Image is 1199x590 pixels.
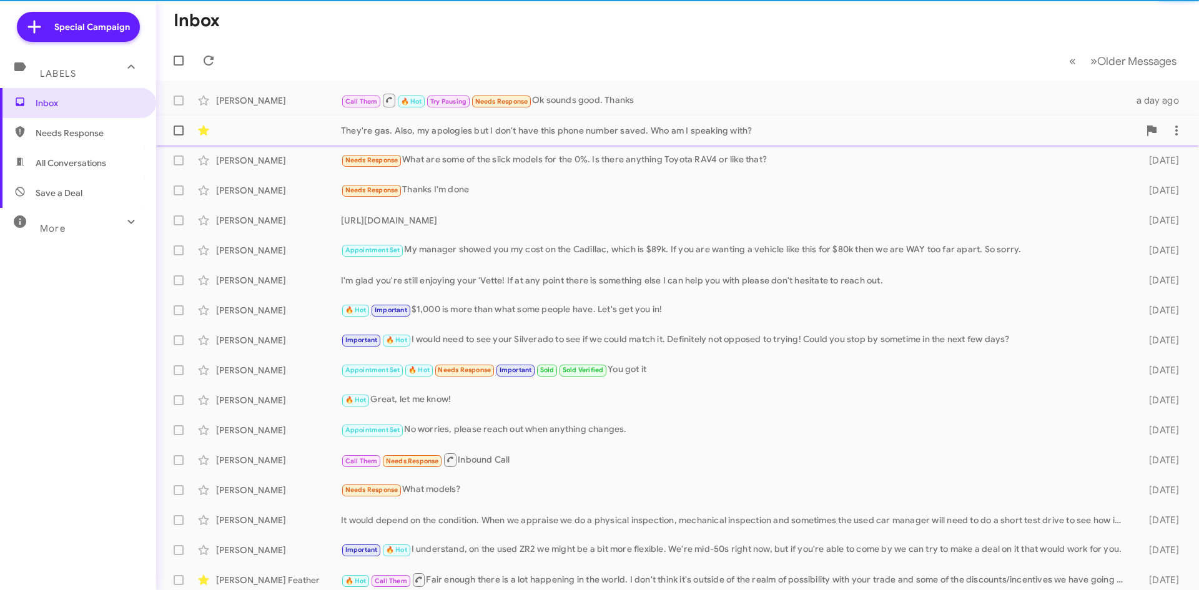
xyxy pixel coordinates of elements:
[1083,48,1184,74] button: Next
[1129,514,1189,526] div: [DATE]
[1129,364,1189,376] div: [DATE]
[345,336,378,344] span: Important
[430,97,466,106] span: Try Pausing
[475,97,528,106] span: Needs Response
[341,214,1129,227] div: [URL][DOMAIN_NAME]
[500,366,532,374] span: Important
[1129,214,1189,227] div: [DATE]
[341,124,1139,137] div: They're gas. Also, my apologies but I don't have this phone number saved. Who am I speaking with?
[341,452,1129,468] div: Inbound Call
[341,423,1129,437] div: No worries, please reach out when anything changes.
[54,21,130,33] span: Special Campaign
[216,304,341,317] div: [PERSON_NAME]
[345,486,398,494] span: Needs Response
[341,274,1129,287] div: I'm glad you're still enjoying your 'Vette! If at any point there is something else I can help yo...
[345,97,378,106] span: Call Them
[36,157,106,169] span: All Conversations
[1129,154,1189,167] div: [DATE]
[341,153,1129,167] div: What are some of the slick models for the 0%. Is there anything Toyota RAV4 or like that?
[341,92,1129,108] div: Ok sounds good. Thanks
[1129,304,1189,317] div: [DATE]
[540,366,555,374] span: Sold
[216,454,341,466] div: [PERSON_NAME]
[386,546,407,554] span: 🔥 Hot
[17,12,140,42] a: Special Campaign
[341,183,1129,197] div: Thanks I'm done
[216,484,341,496] div: [PERSON_NAME]
[386,457,439,465] span: Needs Response
[40,68,76,79] span: Labels
[341,514,1129,526] div: It would depend on the condition. When we appraise we do a physical inspection, mechanical inspec...
[401,97,422,106] span: 🔥 Hot
[345,457,378,465] span: Call Them
[1129,184,1189,197] div: [DATE]
[216,214,341,227] div: [PERSON_NAME]
[216,394,341,406] div: [PERSON_NAME]
[1129,244,1189,257] div: [DATE]
[216,154,341,167] div: [PERSON_NAME]
[36,127,142,139] span: Needs Response
[341,243,1129,257] div: My manager showed you my cost on the Cadillac, which is $89k. If you are wanting a vehicle like t...
[1090,53,1097,69] span: »
[1062,48,1184,74] nav: Page navigation example
[216,184,341,197] div: [PERSON_NAME]
[1129,484,1189,496] div: [DATE]
[341,543,1129,557] div: I understand, on the used ZR2 we might be a bit more flexible. We're mid-50s right now, but if yo...
[216,274,341,287] div: [PERSON_NAME]
[1129,394,1189,406] div: [DATE]
[386,336,407,344] span: 🔥 Hot
[216,94,341,107] div: [PERSON_NAME]
[1129,544,1189,556] div: [DATE]
[216,574,341,586] div: [PERSON_NAME] Feather
[345,366,400,374] span: Appointment Set
[345,577,367,585] span: 🔥 Hot
[216,364,341,376] div: [PERSON_NAME]
[174,11,220,31] h1: Inbox
[216,424,341,436] div: [PERSON_NAME]
[36,97,142,109] span: Inbox
[1129,274,1189,287] div: [DATE]
[216,334,341,347] div: [PERSON_NAME]
[408,366,430,374] span: 🔥 Hot
[1129,424,1189,436] div: [DATE]
[216,244,341,257] div: [PERSON_NAME]
[36,187,82,199] span: Save a Deal
[438,366,491,374] span: Needs Response
[341,483,1129,497] div: What models?
[40,223,66,234] span: More
[345,246,400,254] span: Appointment Set
[1129,454,1189,466] div: [DATE]
[341,333,1129,347] div: I would need to see your Silverado to see if we could match it. Definitely not opposed to trying!...
[216,514,341,526] div: [PERSON_NAME]
[345,186,398,194] span: Needs Response
[345,546,378,554] span: Important
[345,156,398,164] span: Needs Response
[1129,574,1189,586] div: [DATE]
[1069,53,1076,69] span: «
[1062,48,1083,74] button: Previous
[1129,334,1189,347] div: [DATE]
[375,577,407,585] span: Call Them
[341,393,1129,407] div: Great, let me know!
[341,363,1129,377] div: You got it
[1097,54,1177,68] span: Older Messages
[345,426,400,434] span: Appointment Set
[345,396,367,404] span: 🔥 Hot
[1129,94,1189,107] div: a day ago
[216,544,341,556] div: [PERSON_NAME]
[375,306,407,314] span: Important
[563,366,604,374] span: Sold Verified
[345,306,367,314] span: 🔥 Hot
[341,303,1129,317] div: $1,000 is more than what some people have. Let's get you in!
[341,572,1129,588] div: Fair enough there is a lot happening in the world. I don't think it's outside of the realm of pos...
